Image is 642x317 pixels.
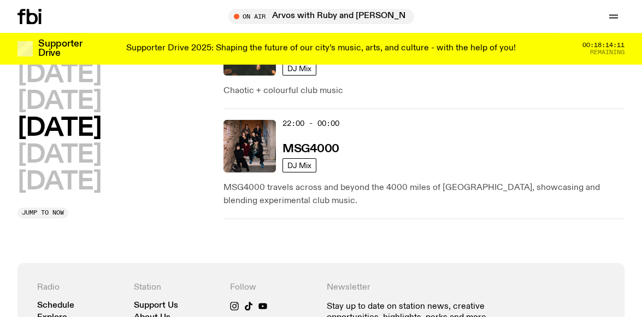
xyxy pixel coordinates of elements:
[37,283,123,293] h4: Radio
[17,143,101,168] button: [DATE]
[230,283,316,293] h4: Follow
[126,44,516,54] p: Supporter Drive 2025: Shaping the future of our city’s music, arts, and culture - with the help o...
[22,210,64,216] span: Jump to now
[17,89,101,114] button: [DATE]
[38,39,82,58] h3: Supporter Drive
[223,84,625,97] p: Chaotic + colourful club music
[282,118,339,129] span: 22:00 - 00:00
[282,61,316,76] a: DJ Mix
[223,181,625,208] p: MSG4000 travels across and beyond the 4000 miles of [GEOGRAPHIC_DATA], showcasing and blending ex...
[282,143,339,155] h3: MSG4000
[282,141,339,155] a: MSG4000
[134,283,220,293] h4: Station
[134,302,178,310] a: Support Us
[17,116,101,141] button: [DATE]
[590,49,625,55] span: Remaining
[287,64,311,72] span: DJ Mix
[287,161,311,169] span: DJ Mix
[37,302,74,310] a: Schedule
[17,208,68,218] button: Jump to now
[327,283,509,293] h4: Newsletter
[582,42,625,48] span: 00:18:14:11
[228,9,414,24] button: On AirArvos with Ruby and [PERSON_NAME]
[17,170,101,194] button: [DATE]
[282,158,316,172] a: DJ Mix
[17,62,101,87] button: [DATE]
